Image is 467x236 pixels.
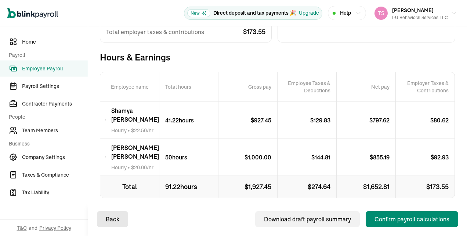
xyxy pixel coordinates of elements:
[165,153,187,162] p: 50 hours
[337,72,396,102] div: Net pay
[310,116,336,125] p: $ 129.83
[22,65,88,73] span: Employee Payroll
[372,4,460,22] button: [PERSON_NAME]I-U Behavioral Services LLC
[374,215,449,224] div: Confirm payroll calculations
[100,51,455,63] span: Hours & Earnings
[17,224,27,232] span: T&C
[218,72,278,102] div: Gross pay
[97,211,128,227] button: Back
[100,72,159,102] p: Employee name
[328,6,366,20] button: Help
[131,164,153,171] span: $ 20.00 /hr
[22,100,88,108] span: Contractor Payments
[340,9,351,17] span: Help
[165,116,194,125] p: 41.22 hours
[251,116,277,125] p: $ 927.45
[431,153,455,162] p: $ 92.93
[255,211,360,227] button: Download draft payroll summary
[111,106,159,124] span: Shamya [PERSON_NAME]
[218,176,278,198] p: $ 1,927.45
[111,164,127,171] span: Hourly
[22,189,88,196] span: Tax Liability
[366,211,458,227] button: Confirm payroll calculations
[111,127,127,134] span: Hourly
[264,215,351,224] div: Download draft payroll summary
[392,7,434,14] span: [PERSON_NAME]
[299,9,319,17] button: Upgrade
[9,113,83,121] span: People
[7,3,58,24] nav: Global
[111,127,159,134] span: •
[337,176,396,198] p: $ 1,652.81
[243,27,265,36] span: $ 173.55
[100,176,159,198] p: Total
[131,127,153,134] span: $ 22.50 /hr
[159,176,218,198] p: 91.22 hours
[22,82,88,90] span: Payroll Settings
[22,38,88,46] span: Home
[106,27,204,36] span: Total employer taxes & contributions
[22,171,88,179] span: Taxes & Compliance
[111,143,159,161] span: [PERSON_NAME] [PERSON_NAME]
[405,80,455,94] p: Employer Taxes & Contributions
[39,224,71,232] span: Privacy Policy
[392,14,448,21] div: I-U Behavioral Services LLC
[245,153,277,162] p: $ 1,000.00
[213,9,296,17] p: Direct deposit and tax payments 🎉
[159,72,218,102] p: Total hours
[22,154,88,161] span: Company Settings
[311,153,336,162] p: $ 144.81
[22,127,88,134] span: Team Members
[430,201,467,236] iframe: Chat Widget
[106,215,119,224] div: Back
[9,51,83,59] span: Payroll
[369,116,395,125] p: $ 797.62
[111,164,159,171] span: •
[187,9,210,17] span: New
[286,80,336,94] p: Employee Taxes & Deductions
[396,176,455,198] p: $ 173.55
[370,153,395,162] p: $ 855.19
[430,116,455,125] p: $ 80.62
[9,140,83,148] span: Business
[278,176,337,198] p: $ 274.64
